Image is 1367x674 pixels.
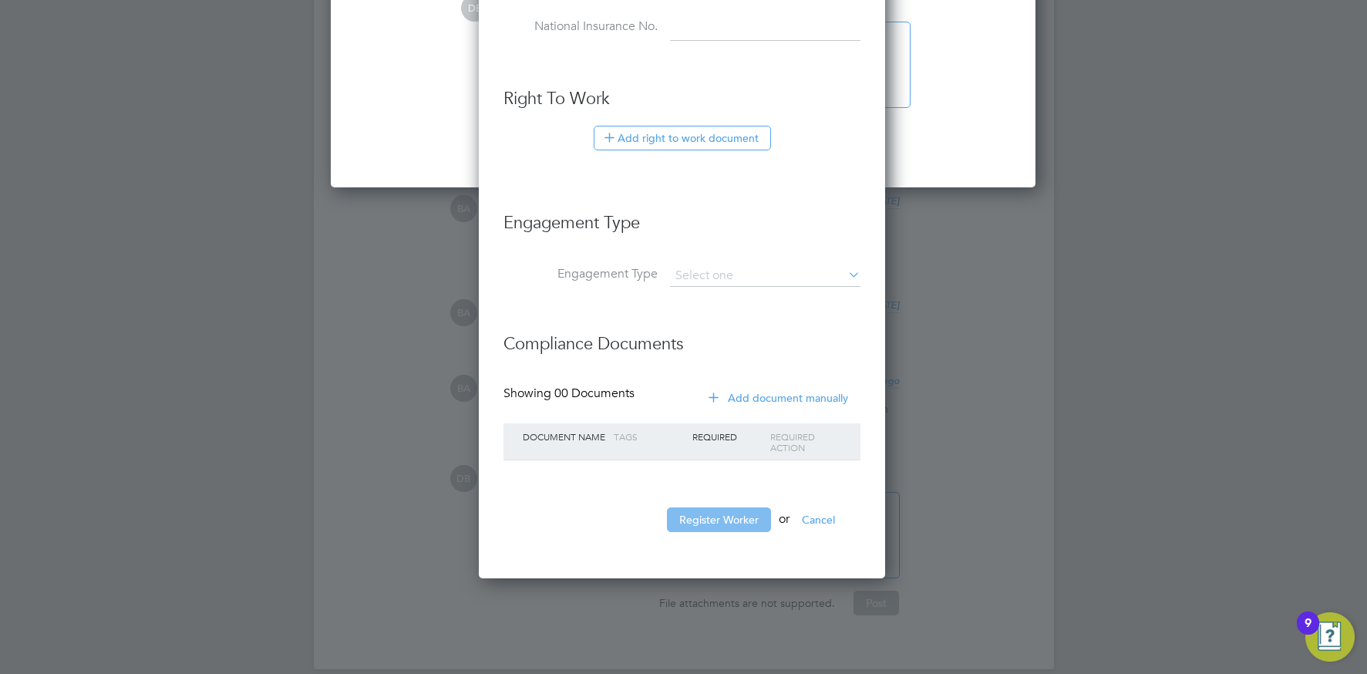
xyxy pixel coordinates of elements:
div: 9 [1305,623,1311,643]
label: Engagement Type [503,266,658,282]
li: or [503,507,860,548]
h3: Right To Work [503,88,860,110]
button: Add document manually [698,386,860,410]
span: 00 Documents [554,386,635,401]
button: Add right to work document [594,126,771,150]
label: National Insurance No. [503,19,658,35]
button: Register Worker [667,507,771,532]
div: Required Action [766,423,845,460]
div: Required [689,423,767,450]
button: Cancel [790,507,847,532]
div: Showing [503,386,638,402]
h3: Engagement Type [503,197,860,234]
div: Tags [610,423,689,450]
button: Open Resource Center, 9 new notifications [1305,612,1355,662]
input: Select one [670,265,860,287]
div: Document Name [519,423,610,450]
h3: Compliance Documents [503,318,860,356]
